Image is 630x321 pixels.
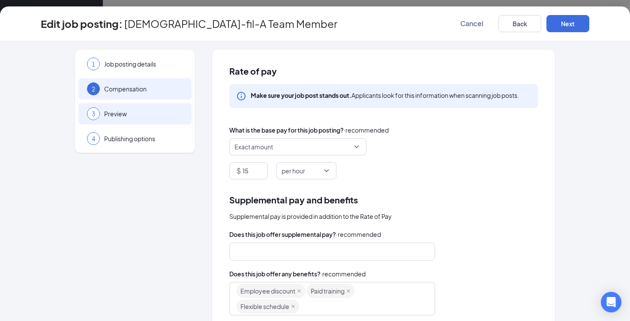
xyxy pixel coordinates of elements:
button: Cancel [450,15,493,32]
span: per hour [282,163,305,179]
span: Supplemental pay is provided in addition to the Rate of Pay [229,212,392,221]
span: Does this job offer any benefits? [229,269,321,279]
div: Applicants look for this information when scanning job posts. [251,91,519,100]
svg: Info [236,91,246,101]
span: · recommended [344,125,389,135]
span: Exact amount [234,139,273,155]
button: Back [498,15,541,32]
span: Supplemental pay and benefits [229,193,358,206]
span: Job posting details [104,60,183,68]
span: · recommended [321,269,366,279]
span: Cancel [460,19,483,28]
span: 3 [92,109,95,118]
button: Next [546,15,589,32]
span: [DEMOGRAPHIC_DATA]-fil-A Team Member [124,19,337,28]
h3: Edit job posting: [41,16,123,31]
span: Employee discount [240,285,295,297]
span: close [297,289,301,293]
div: Open Intercom Messenger [601,292,621,312]
b: Make sure your job post stands out. [251,91,351,99]
span: Publishing options [104,134,183,143]
span: 1 [92,60,95,68]
span: Flexible schedule [240,300,289,313]
span: close [346,289,351,293]
span: Paid training [311,285,345,297]
span: Rate of pay [229,67,538,76]
span: Compensation [104,85,183,93]
span: · recommended [336,230,381,239]
span: Preview [104,109,183,118]
span: Does this job offer supplemental pay? [229,230,336,239]
span: 2 [92,85,95,93]
span: 4 [92,134,95,143]
span: What is the base pay for this job posting? [229,125,344,135]
span: close [291,304,295,309]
